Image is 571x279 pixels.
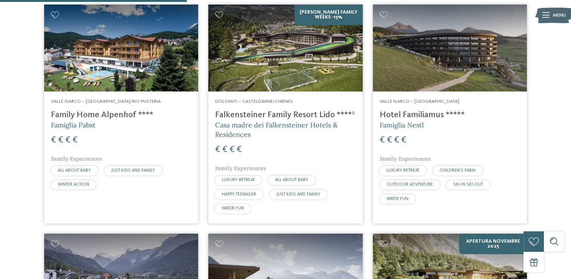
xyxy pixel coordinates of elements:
[72,136,78,145] span: €
[373,5,527,91] img: Cercate un hotel per famiglie? Qui troverete solo i migliori!
[51,136,56,145] span: €
[215,99,293,104] span: Dolomiti – Casteldarne/Chienes
[215,110,356,120] h4: Falkensteiner Family Resort Lido ****ˢ
[222,178,255,182] span: LUXURY RETREAT
[394,136,399,145] span: €
[44,5,198,91] img: Family Home Alpenhof ****
[58,182,89,187] span: WINTER ACTION
[65,136,71,145] span: €
[237,145,242,154] span: €
[373,5,527,223] a: Cercate un hotel per famiglie? Qui troverete solo i migliori! Valle Isarco – [GEOGRAPHIC_DATA] Ho...
[111,168,155,173] span: JUST KIDS AND FAMILY
[277,192,320,197] span: JUST KIDS AND FAMILY
[386,168,419,173] span: LUXURY RETREAT
[222,206,244,211] span: WATER FUN
[380,155,431,162] span: Family Experiences
[453,182,483,187] span: SKI-IN SKI-OUT
[51,121,95,129] span: Famiglia Pabst
[401,136,406,145] span: €
[440,168,476,173] span: CHILDREN’S FARM
[386,182,433,187] span: OUTDOOR ADVENTURE
[51,99,161,104] span: Valle Isarco – [GEOGRAPHIC_DATA]-Rio Pusteria
[222,192,256,197] span: HAPPY TEENAGER
[215,145,220,154] span: €
[215,165,266,172] span: Family Experiences
[51,155,102,162] span: Family Experiences
[44,5,198,223] a: Cercate un hotel per famiglie? Qui troverete solo i migliori! Valle Isarco – [GEOGRAPHIC_DATA]-Ri...
[386,197,408,201] span: WATER FUN
[387,136,392,145] span: €
[275,178,308,182] span: ALL ABOUT BABY
[380,121,424,129] span: Famiglia Nestl
[51,110,191,120] h4: Family Home Alpenhof ****
[58,136,63,145] span: €
[215,121,338,139] span: Casa madre dei Falkensteiner Hotels & Residences
[380,136,385,145] span: €
[229,145,235,154] span: €
[380,99,459,104] span: Valle Isarco – [GEOGRAPHIC_DATA]
[58,168,91,173] span: ALL ABOUT BABY
[222,145,228,154] span: €
[208,5,362,223] a: Cercate un hotel per famiglie? Qui troverete solo i migliori! [PERSON_NAME] Family Weeks -15% Dol...
[208,5,362,91] img: Cercate un hotel per famiglie? Qui troverete solo i migliori!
